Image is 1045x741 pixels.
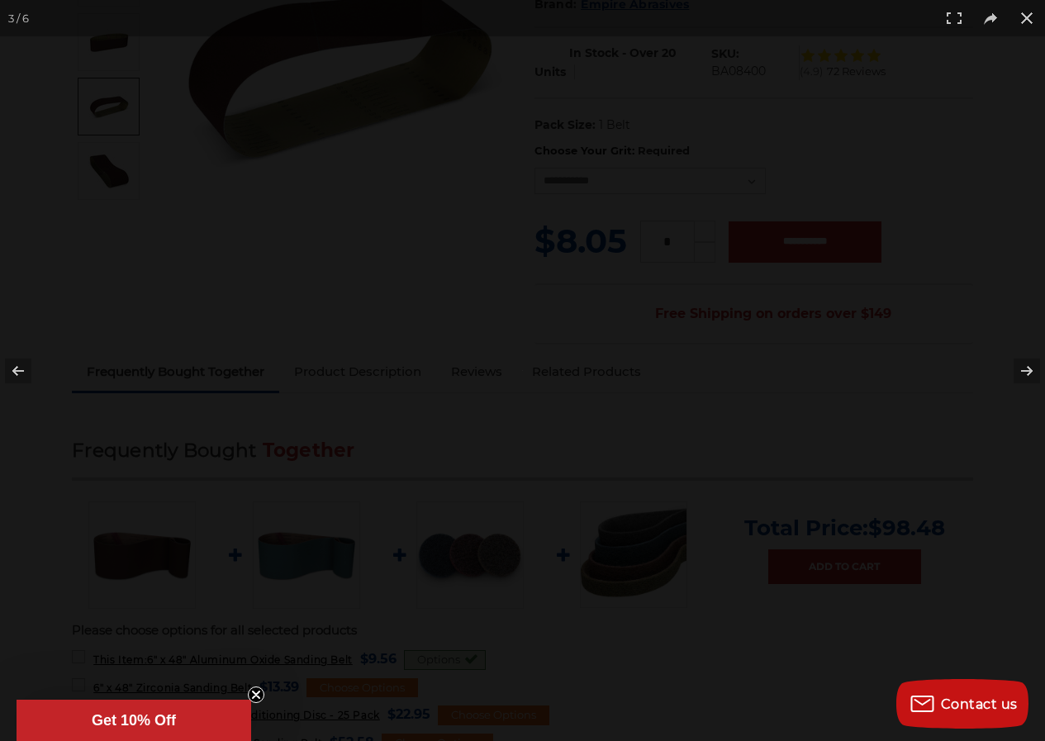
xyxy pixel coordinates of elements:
button: Next (arrow right) [987,330,1045,412]
button: Close teaser [248,686,264,703]
button: Contact us [896,679,1028,729]
div: Get 10% OffClose teaser [17,700,251,741]
span: Get 10% Off [92,712,176,729]
span: Contact us [941,696,1018,712]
